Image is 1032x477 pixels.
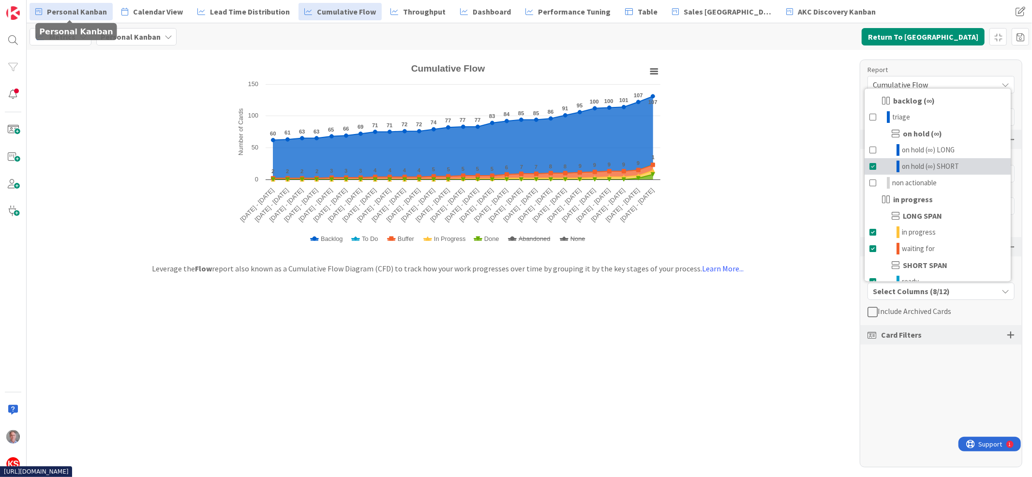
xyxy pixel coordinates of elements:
text: 77 [475,117,480,123]
text: 150 [248,80,258,88]
text: [DATE] - [DATE] [444,187,480,224]
h5: Personal Kanban [39,27,113,36]
text: 85 [533,110,539,116]
text: [DATE] - [DATE] [619,187,656,224]
span: in progress [893,194,933,205]
text: 5 [462,166,464,172]
text: [DATE] - [DATE] [458,187,495,224]
text: 8 [549,164,552,169]
text: 66 [343,126,349,132]
a: Table [619,3,663,20]
a: AKC Discovery Kanban [780,3,882,20]
text: 63 [314,129,319,134]
span: Backlog [321,235,343,242]
text: 2 [286,168,289,174]
a: Learn More... [703,264,744,273]
span: Calendar View [133,6,183,17]
span: LONG SPAN [903,210,942,222]
text: 5 [476,166,479,172]
div: Leverage the report also known as a Cumulative Flow Diagram (CFD) to track how your work progress... [133,263,763,274]
text: 84 [504,111,510,117]
text: 107 [648,99,658,105]
span: To Do [362,235,378,242]
span: Card Filters [881,329,922,341]
span: waiting for [902,243,935,254]
text: 100 [248,112,258,119]
text: Number of Cards [237,108,244,155]
span: on hold (∞) LONG [902,144,955,156]
text: 63 [299,129,305,134]
text: 9 [637,160,640,166]
span: Sales [GEOGRAPHIC_DATA] [684,6,772,17]
text: 5 [491,166,494,172]
text: 7 [520,164,523,170]
a: on hold (∞) SHORT [865,158,1011,175]
text: 2 [300,168,303,174]
span: Table [638,6,658,17]
text: [DATE] - [DATE] [297,187,334,224]
text: [DATE] - [DATE] [356,187,392,224]
text: 100 [604,98,613,104]
button: Include Archived Cards [867,304,951,318]
text: 5 [432,166,435,172]
text: 86 [548,109,553,115]
span: SHORT SPAN [903,259,947,271]
text: 3 [344,168,347,174]
text: 7 [535,164,538,170]
text: 61 [284,130,290,135]
span: backlog (∞) [893,95,935,106]
span: Dashboard [473,6,511,17]
span: Include Archived Cards [878,306,951,316]
text: 0 [255,176,258,183]
b: Flow [195,264,212,273]
text: [DATE] - [DATE] [268,187,305,224]
img: Visit kanbanzone.com [6,6,20,20]
text: 71 [372,122,378,128]
text: [DATE] - [DATE] [487,187,524,224]
a: Calendar View [116,3,189,20]
span: Personal Kanban [47,6,107,17]
span: Cumulative Flow [317,6,376,17]
text: [DATE] - [DATE] [341,187,378,224]
text: 77 [445,118,451,123]
text: 85 [518,110,524,116]
img: MR [6,430,20,444]
text: 74 [431,119,437,125]
div: Select Columns (8/12) [868,285,998,298]
text: [DATE] - [DATE] [517,187,553,224]
button: Select Columns (8/12) [867,283,1015,300]
text: 4 [374,167,377,173]
span: Abandoned [519,235,550,242]
text: [DATE] - [DATE] [473,187,509,224]
text: [DATE] - [DATE] [312,187,349,224]
text: 65 [328,127,334,133]
text: 107 [634,92,643,98]
text: 72 [402,121,407,127]
a: Sales [GEOGRAPHIC_DATA] [666,3,778,20]
a: waiting for [865,240,1011,257]
div: Report [867,65,1005,75]
a: Throughput [385,3,451,20]
text: 4 [389,167,392,173]
svg: Cumulative Flow [230,60,665,253]
text: 9 [593,162,596,168]
a: Performance Tuning [520,3,616,20]
text: 6 [505,164,508,170]
text: [DATE] - [DATE] [400,187,436,224]
text: 91 [562,105,568,111]
span: In Progress [434,235,465,242]
span: AKC Discovery Kanban [798,6,876,17]
span: on hold (∞) SHORT [902,161,959,172]
text: [DATE] - [DATE] [502,187,538,224]
span: None [570,235,585,242]
text: [DATE] - [DATE] [239,187,275,224]
text: [DATE] - [DATE] [327,187,363,224]
text: 69 [358,124,363,130]
text: 9 [608,162,611,167]
text: 8 [564,164,567,169]
text: 2 [315,168,318,174]
text: 3 [330,168,333,174]
text: 72 [416,121,422,127]
span: in progress [902,226,936,238]
text: [DATE] - [DATE] [370,187,407,224]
